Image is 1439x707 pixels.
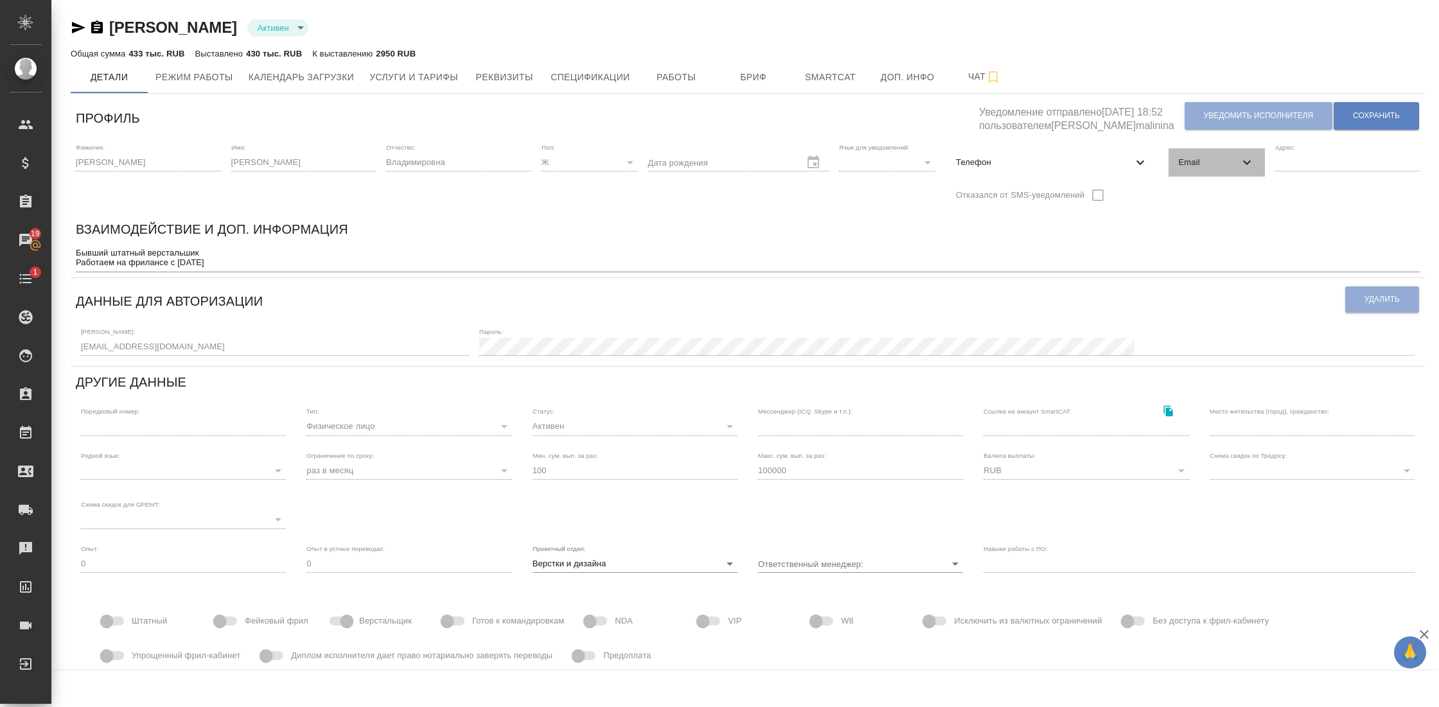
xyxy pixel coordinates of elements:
label: Мессенджер (ICQ, Skype и т.п.): [758,408,852,415]
span: Режим работы [155,69,233,85]
span: Предоплата [603,649,651,662]
span: Услуги и тарифы [369,69,458,85]
label: Ссылка на аккаунт SmartCAT: [984,408,1072,415]
span: Без доступа к фрил-кабинету [1152,615,1269,627]
label: Пол: [542,144,555,150]
div: Телефон [946,148,1158,177]
h6: Другие данные [76,372,186,392]
textarea: Бывший штатный верстальшик Работаем на фрилансе с [DATE] [76,248,1420,268]
h6: Взаимодействие и доп. информация [76,219,348,240]
span: Упрощенный фрил-кабинет [132,649,240,662]
h5: Уведомление отправлено [DATE] 18:52 пользователем [PERSON_NAME]malinina [979,99,1184,133]
span: W8 [841,615,854,627]
div: Активен [533,417,737,435]
span: 1 [25,266,45,279]
span: Доп. инфо [877,69,939,85]
label: Статус: [533,408,554,415]
p: 433 тыс. RUB [128,49,184,58]
span: Детали [78,69,140,85]
p: К выставлению [312,49,376,58]
button: Скопировать ссылку [89,20,105,35]
label: [PERSON_NAME]: [81,328,135,335]
span: 19 [23,227,48,240]
span: 🙏 [1399,639,1421,666]
label: Схема скидок по Традосу: [1210,452,1287,458]
a: 1 [3,263,48,295]
button: Open [721,555,739,573]
span: Работы [646,69,707,85]
button: Активен [254,22,293,33]
button: 🙏 [1394,636,1426,668]
label: Имя: [231,144,245,150]
div: Активен [247,19,308,37]
label: Ограничение по сроку: [306,452,374,458]
span: Smartcat [800,69,861,85]
div: Ж [542,153,638,171]
p: Выставлено [195,49,247,58]
label: Схема скидок для GPEMT: [81,502,160,508]
span: Чат [954,69,1016,85]
label: Родной язык: [81,452,120,458]
span: Диплом исполнителя дает право нотариально заверять переводы [291,649,552,662]
label: Валюта выплаты: [984,452,1036,458]
span: NDA [615,615,633,627]
label: Фамилия: [76,144,105,150]
span: Спецификации [551,69,630,85]
span: Готов к командировкам [472,615,564,627]
a: 19 [3,224,48,256]
span: Штатный [132,615,167,627]
span: Календарь загрузки [249,69,355,85]
button: Скопировать ссылку [1156,397,1182,424]
div: раз в месяц [306,462,511,480]
p: 430 тыс. RUB [246,49,302,58]
span: Email [1179,156,1239,169]
label: Макс. сум. вып. за раз: [758,452,826,458]
label: Отчество: [386,144,416,150]
span: Отказался от SMS-уведомлений [956,189,1084,202]
span: VIP [728,615,741,627]
label: Адрес: [1275,144,1295,150]
label: Язык для уведомлений: [839,144,910,150]
button: Сохранить [1334,102,1419,130]
button: Скопировать ссылку для ЯМессенджера [71,20,86,35]
span: Верстальщик [359,615,412,627]
span: Исключить из валютных ограничений [954,615,1102,627]
a: [PERSON_NAME] [109,19,237,36]
svg: Подписаться [985,69,1001,85]
h6: Профиль [76,108,140,128]
label: Опыт: [81,545,99,552]
p: 2950 RUB [376,49,416,58]
p: Общая сумма [71,49,128,58]
label: Порядковый номер: [81,408,139,415]
label: Пароль: [479,328,503,335]
span: Реквизиты [473,69,535,85]
label: Место жительства (город), гражданство: [1210,408,1329,415]
label: Мин. сум. вып. за раз: [533,452,598,458]
label: Проектный отдел: [533,545,586,552]
label: Навыки работы с ПО: [984,545,1048,552]
label: Опыт в устных переводах: [306,545,385,552]
button: Open [946,555,964,573]
span: Фейковый фрил [245,615,308,627]
h6: Данные для авторизации [76,291,263,311]
span: Бриф [723,69,784,85]
div: Email [1169,148,1265,177]
div: Физическое лицо [306,417,511,435]
label: Тип: [306,408,319,415]
span: Сохранить [1353,110,1400,121]
span: Телефон [956,156,1132,169]
div: RUB [984,462,1188,480]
